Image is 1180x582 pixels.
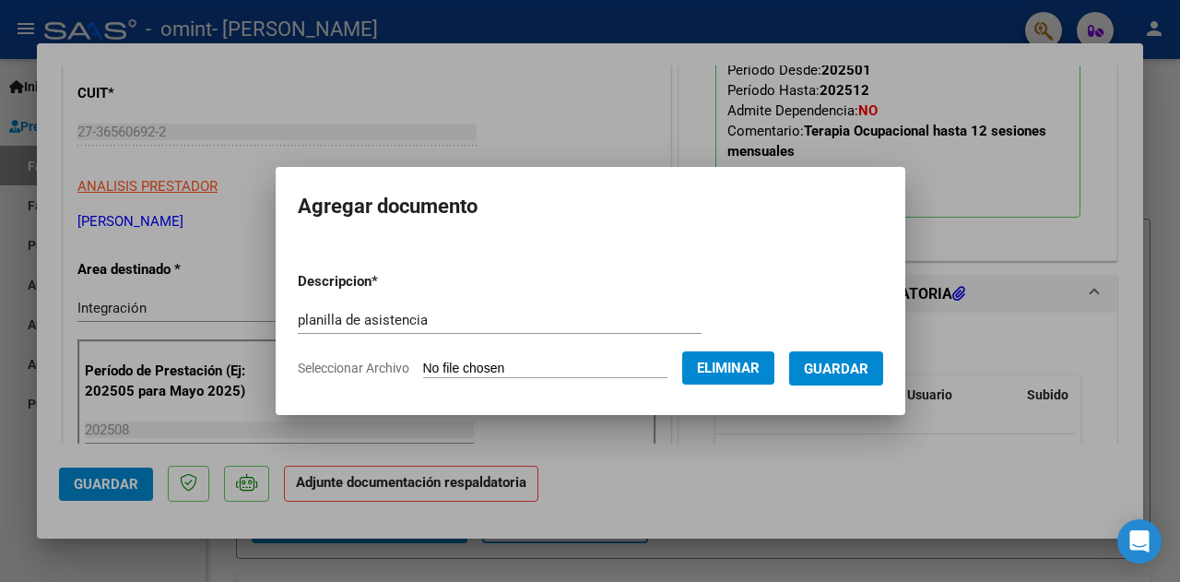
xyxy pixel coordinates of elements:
div: Open Intercom Messenger [1117,519,1162,564]
span: Seleccionar Archivo [298,361,409,375]
span: Guardar [804,361,868,377]
button: Guardar [789,351,883,386]
span: Eliminar [697,360,760,376]
p: Descripcion [298,271,474,292]
h2: Agregar documento [298,189,883,224]
button: Eliminar [682,351,774,385]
